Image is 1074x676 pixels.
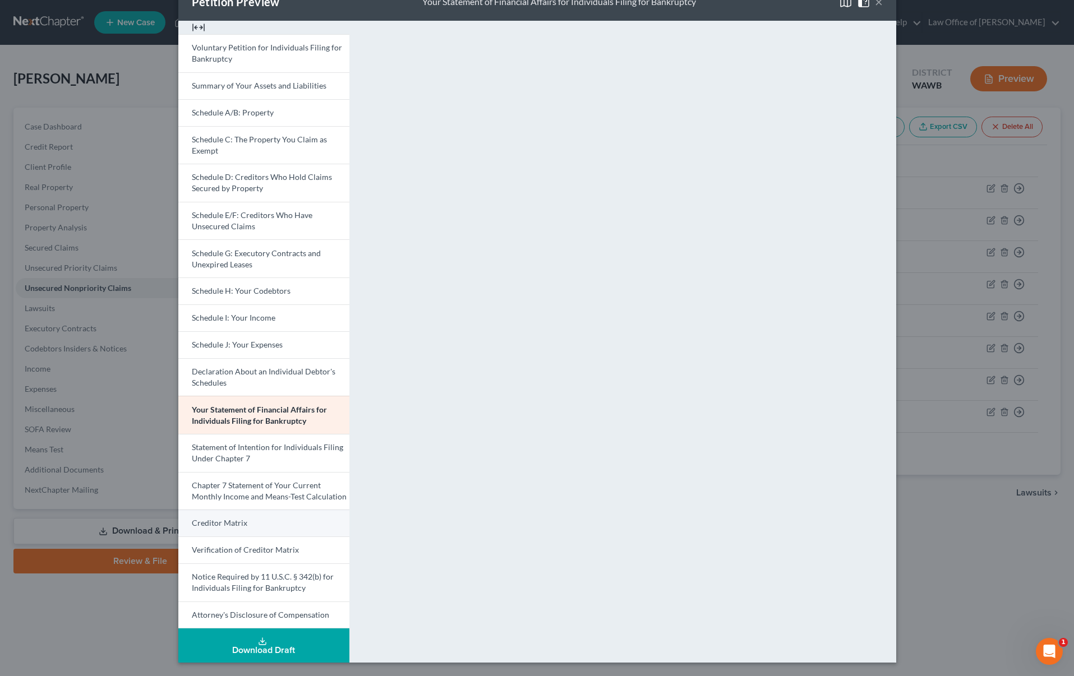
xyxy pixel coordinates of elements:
a: Verification of Creditor Matrix [178,536,349,563]
a: Schedule I: Your Income [178,304,349,331]
a: Schedule H: Your Codebtors [178,277,349,304]
a: Schedule G: Executory Contracts and Unexpired Leases [178,239,349,277]
span: Voluntary Petition for Individuals Filing for Bankruptcy [192,43,342,63]
a: Schedule A/B: Property [178,99,349,126]
a: Schedule E/F: Creditors Who Have Unsecured Claims [178,202,349,240]
span: 1 [1059,638,1068,647]
a: Schedule C: The Property You Claim as Exempt [178,126,349,164]
a: Voluntary Petition for Individuals Filing for Bankruptcy [178,34,349,72]
iframe: <object ng-attr-data='[URL][DOMAIN_NAME]' type='application/pdf' width='100%' height='975px'></ob... [370,30,887,576]
a: Schedule J: Your Expenses [178,331,349,358]
span: Attorney's Disclosure of Compensation [192,610,329,619]
span: Schedule C: The Property You Claim as Exempt [192,135,327,155]
span: Schedule I: Your Income [192,313,275,322]
img: expand-e0f6d898513216a626fdd78e52531dac95497ffd26381d4c15ee2fc46db09dca.svg [192,21,205,34]
span: Schedule H: Your Codebtors [192,286,291,295]
span: Statement of Intention for Individuals Filing Under Chapter 7 [192,442,343,463]
a: Declaration About an Individual Debtor's Schedules [178,358,349,396]
span: Schedule G: Executory Contracts and Unexpired Leases [192,248,321,269]
span: Schedule D: Creditors Who Hold Claims Secured by Property [192,172,332,193]
iframe: Intercom live chat [1036,638,1063,665]
a: Your Statement of Financial Affairs for Individuals Filing for Bankruptcy [178,396,349,434]
span: Notice Required by 11 U.S.C. § 342(b) for Individuals Filing for Bankruptcy [192,572,334,592]
span: Chapter 7 Statement of Your Current Monthly Income and Means-Test Calculation [192,480,347,501]
a: Statement of Intention for Individuals Filing Under Chapter 7 [178,434,349,472]
span: Verification of Creditor Matrix [192,545,299,554]
a: Chapter 7 Statement of Your Current Monthly Income and Means-Test Calculation [178,472,349,510]
span: Schedule J: Your Expenses [192,340,283,349]
a: Schedule D: Creditors Who Hold Claims Secured by Property [178,164,349,202]
a: Creditor Matrix [178,510,349,536]
a: Summary of Your Assets and Liabilities [178,72,349,99]
span: Creditor Matrix [192,518,247,527]
span: Schedule A/B: Property [192,108,274,117]
span: Declaration About an Individual Debtor's Schedules [192,367,335,387]
span: Schedule E/F: Creditors Who Have Unsecured Claims [192,210,312,231]
span: Summary of Your Assets and Liabilities [192,81,326,90]
div: Download Draft [187,646,340,655]
span: Your Statement of Financial Affairs for Individuals Filing for Bankruptcy [192,405,327,425]
button: Download Draft [178,628,349,663]
a: Notice Required by 11 U.S.C. § 342(b) for Individuals Filing for Bankruptcy [178,563,349,601]
a: Attorney's Disclosure of Compensation [178,601,349,629]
